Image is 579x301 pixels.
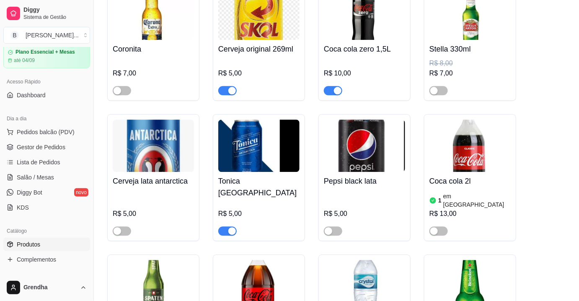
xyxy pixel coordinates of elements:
a: Gestor de Pedidos [3,140,90,154]
h4: Coca cola zero 1,5L [324,43,405,55]
div: R$ 5,00 [113,209,194,219]
span: Diggy Bot [17,188,42,197]
a: Lista de Pedidos [3,156,90,169]
a: Dashboard [3,88,90,102]
div: R$ 10,00 [324,68,405,78]
span: Lista de Pedidos [17,158,60,166]
div: [PERSON_NAME] ... [26,31,79,39]
h4: Coronita [113,43,194,55]
img: product-image [218,119,300,172]
span: B [10,31,19,39]
span: Dashboard [17,91,46,99]
img: product-image [429,119,511,172]
span: Sistema de Gestão [23,14,87,21]
div: Catálogo [3,224,90,238]
span: Produtos [17,240,40,249]
div: R$ 7,00 [429,68,511,78]
span: Diggy [23,6,87,14]
div: R$ 5,00 [218,68,300,78]
h4: Tonica [GEOGRAPHIC_DATA] [218,175,300,199]
div: R$ 8,00 [429,58,511,68]
article: 1 [438,196,442,205]
a: Diggy Botnovo [3,186,90,199]
article: em [GEOGRAPHIC_DATA] [443,192,511,209]
img: product-image [113,119,194,172]
a: KDS [3,201,90,214]
span: Gestor de Pedidos [17,143,65,151]
article: até 04/09 [14,57,35,64]
button: Pedidos balcão (PDV) [3,125,90,139]
article: Plano Essencial + Mesas [16,49,75,55]
h4: Pepsi black lata [324,175,405,187]
div: Dia a dia [3,112,90,125]
span: Complementos [17,255,56,264]
span: Salão / Mesas [17,173,54,182]
a: Complementos [3,253,90,266]
a: Salão / Mesas [3,171,90,184]
div: R$ 13,00 [429,209,511,219]
button: Grendha [3,278,90,298]
div: R$ 7,00 [113,68,194,78]
div: R$ 5,00 [218,209,300,219]
a: Produtos [3,238,90,251]
h4: Cerveja original 269ml [218,43,300,55]
img: product-image [324,119,405,172]
button: Select a team [3,27,90,44]
a: Plano Essencial + Mesasaté 04/09 [3,44,90,68]
h4: Cerveja lata antarctica [113,175,194,187]
div: Acesso Rápido [3,75,90,88]
h4: Stella 330ml [429,43,511,55]
span: KDS [17,203,29,212]
a: DiggySistema de Gestão [3,3,90,23]
h4: Coca cola 2l [429,175,511,187]
span: Grendha [23,284,77,291]
span: Pedidos balcão (PDV) [17,128,75,136]
div: R$ 5,00 [324,209,405,219]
